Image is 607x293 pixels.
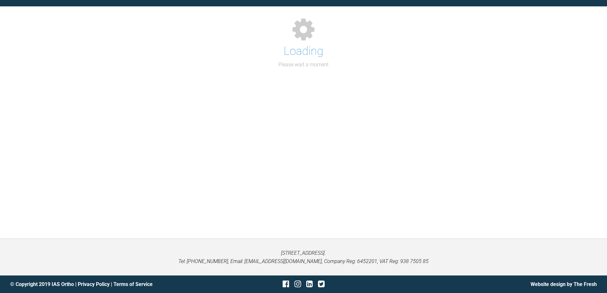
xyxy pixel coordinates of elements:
[531,281,597,287] a: Website design by The Fresh
[278,61,329,69] p: Please wait a moment
[10,280,206,289] div: © Copyright 2019 IAS Ortho | |
[284,42,323,61] h1: Loading
[10,249,597,265] p: [STREET_ADDRESS]. Tel: [PHONE_NUMBER], Email: [EMAIL_ADDRESS][DOMAIN_NAME], Company Reg: 6452201,...
[113,281,153,287] a: Terms of Service
[78,281,110,287] a: Privacy Policy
